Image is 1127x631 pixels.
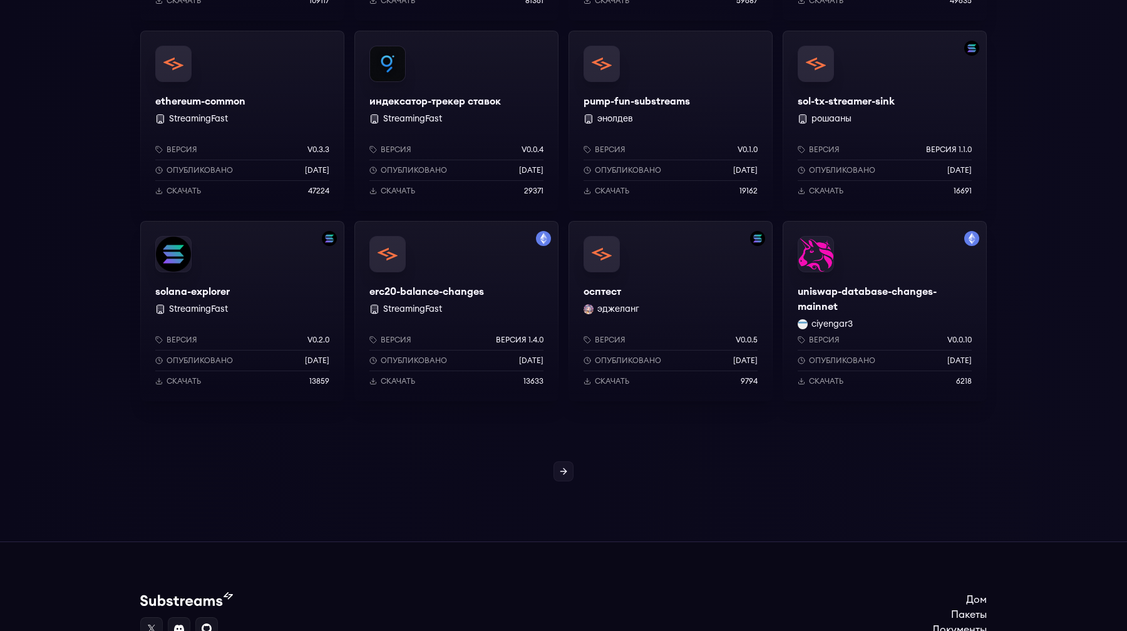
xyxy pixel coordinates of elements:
[381,336,411,344] font: Версия
[309,377,329,385] font: 13859
[811,113,852,125] button: рошааны
[169,305,228,314] font: StreamingFast
[524,187,543,195] font: 29371
[809,167,875,174] font: Опубликовано
[381,167,447,174] font: Опубликовано
[595,336,625,344] font: Версия
[738,146,758,153] font: v0.1.0
[169,303,228,315] button: StreamingFast
[750,231,765,246] img: Фильтр по сети Solana
[383,113,442,125] button: StreamingFast
[954,187,972,195] font: 16691
[947,167,972,174] font: [DATE]
[383,115,442,123] font: StreamingFast
[354,221,558,401] a: Фильтр по основной сетиerc20-balance-changeserc20-balance-changes StreamingFastВерсияверсия 1.4.0...
[381,187,415,195] font: Скачать
[733,167,758,174] font: [DATE]
[597,113,633,125] button: энолдев
[595,167,661,174] font: Опубликовано
[305,167,329,174] font: [DATE]
[811,115,852,123] font: рошааны
[169,113,228,125] button: StreamingFast
[811,320,853,329] font: ciyengar3
[383,303,442,315] button: StreamingFast
[932,592,987,607] a: Дом
[523,377,543,385] font: 13633
[569,221,773,401] a: Фильтр по сети Solanaосптестосптестэджеланг эджелангВерсияv0.0.5Опубликовано[DATE]Скачать9794
[597,115,633,123] font: энолдев
[597,303,639,315] button: эджеланг
[167,377,201,385] font: Скачать
[167,357,233,364] font: Опубликовано
[522,146,543,153] font: v0.0.4
[167,146,197,153] font: Версия
[140,31,344,211] a: ethereum-commonethereum-common StreamingFastВерсияv0.3.3Опубликовано[DATE]Скачать47224
[956,377,972,385] font: 6218
[169,115,228,123] font: StreamingFast
[519,167,543,174] font: [DATE]
[496,336,543,344] font: версия 1.4.0
[140,592,233,607] img: Логотип Substream
[595,357,661,364] font: Опубликовано
[947,357,972,364] font: [DATE]
[140,221,344,401] a: Фильтр по сети Solanasolana-explorersolana-explorer StreamingFastВерсияv0.2.0Опубликовано[DATE]Ск...
[381,377,415,385] font: Скачать
[951,610,987,620] font: Пакеты
[354,31,558,211] a: индексатор-трекер ставокиндексатор-трекер ставок StreamingFastВерсияv0.0.4Опубликовано[DATE]Скача...
[811,318,853,331] button: ciyengar3
[595,146,625,153] font: Версия
[381,146,411,153] font: Версия
[595,377,629,385] font: Скачать
[307,146,329,153] font: v0.3.3
[307,336,329,344] font: v0.2.0
[383,305,442,314] font: StreamingFast
[809,187,843,195] font: Скачать
[966,595,987,605] font: Дом
[519,357,543,364] font: [DATE]
[964,231,979,246] img: Фильтр по основной сети
[741,377,758,385] font: 9794
[736,336,758,344] font: v0.0.5
[167,167,233,174] font: Опубликовано
[381,357,447,364] font: Опубликовано
[167,187,201,195] font: Скачать
[597,305,639,314] font: эджеланг
[809,357,875,364] font: Опубликовано
[964,41,979,56] img: Фильтр по сети Solana
[739,187,758,195] font: 19162
[947,336,972,344] font: v0.0.10
[536,231,551,246] img: Фильтр по основной сети
[322,231,337,246] img: Фильтр по сети Solana
[733,357,758,364] font: [DATE]
[783,221,987,401] a: Фильтр по основной сетиuniswap-database-changes-mainnetuniswap-database-changes-mainnetciyengar3 ...
[809,336,840,344] font: Версия
[167,336,197,344] font: Версия
[809,146,840,153] font: Версия
[809,377,843,385] font: Скачать
[305,357,329,364] font: [DATE]
[926,146,972,153] font: версия 1.1.0
[932,607,987,622] a: Пакеты
[783,31,987,211] a: Фильтр по сети Solanasol-tx-streamer-sinksol-tx-streamer-sink рошааныВерсияверсия 1.1.0Опубликова...
[308,187,329,195] font: 47224
[569,31,773,211] a: pump-fun-substreamspump-fun-substreams энолдевВерсияv0.1.0Опубликовано[DATE]Скачать19162
[595,187,629,195] font: Скачать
